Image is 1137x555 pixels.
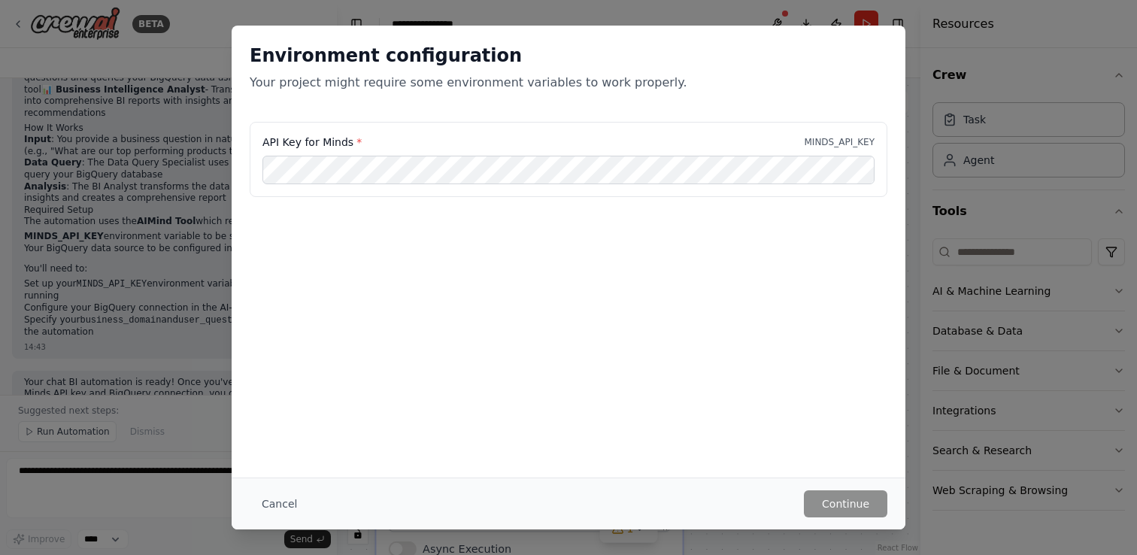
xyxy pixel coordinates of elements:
[250,74,887,92] p: Your project might require some environment variables to work properly.
[804,490,887,517] button: Continue
[250,44,887,68] h2: Environment configuration
[250,490,309,517] button: Cancel
[805,136,875,148] p: MINDS_API_KEY
[262,135,362,150] label: API Key for Minds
